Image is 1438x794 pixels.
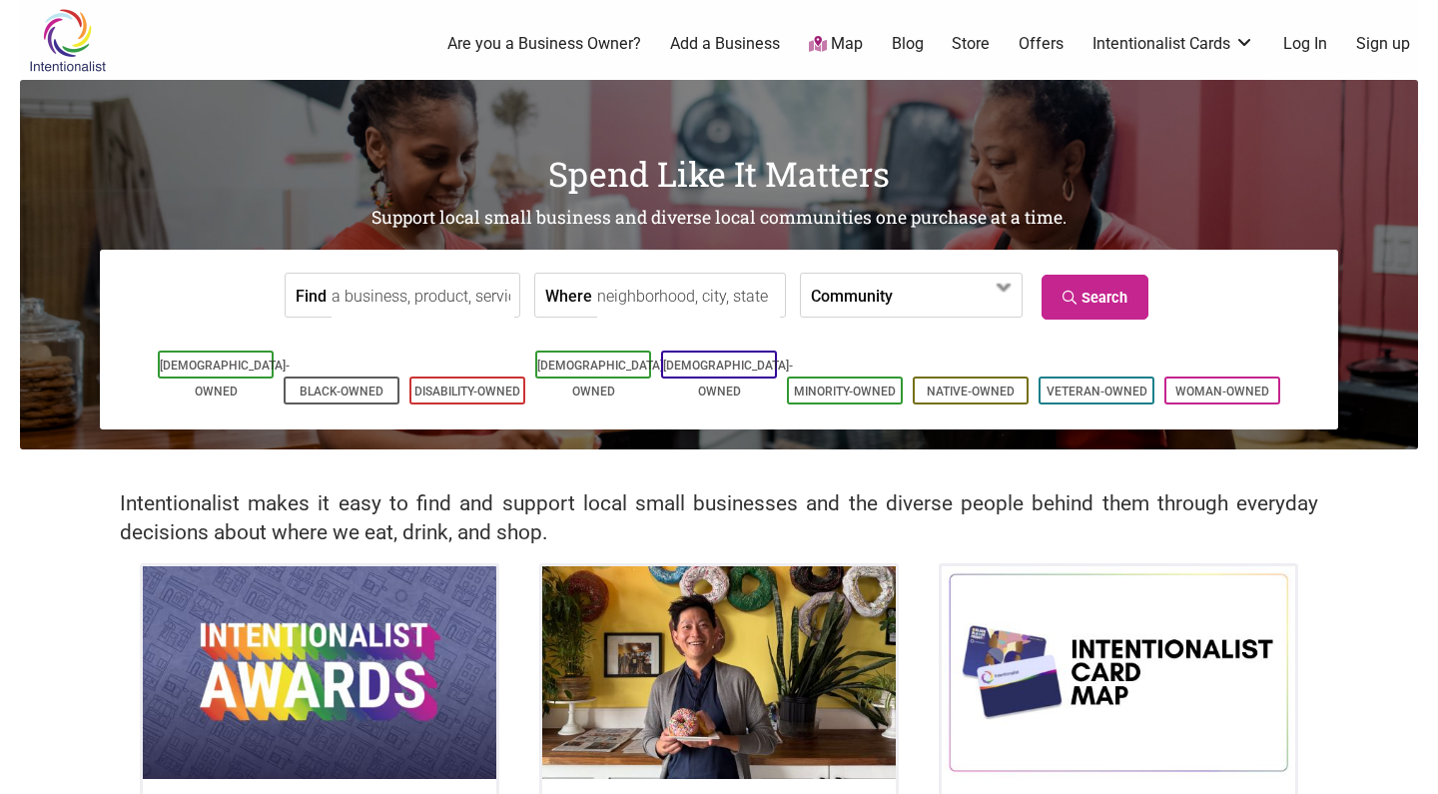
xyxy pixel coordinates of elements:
img: Intentionalist Awards [143,566,496,778]
h1: Spend Like It Matters [20,150,1418,198]
img: Intentionalist Card Map [942,566,1295,778]
a: Intentionalist Cards [1092,33,1254,55]
h2: Support local small business and diverse local communities one purchase at a time. [20,206,1418,231]
a: Black-Owned [300,385,383,398]
a: Store [952,33,990,55]
a: Log In [1283,33,1327,55]
a: [DEMOGRAPHIC_DATA]-Owned [160,359,290,398]
img: King Donuts - Hong Chhuor [542,566,896,778]
a: Woman-Owned [1175,385,1269,398]
a: Are you a Business Owner? [447,33,641,55]
input: a business, product, service [332,274,514,319]
a: [DEMOGRAPHIC_DATA]-Owned [537,359,667,398]
input: neighborhood, city, state [597,274,780,319]
label: Find [296,274,327,317]
a: Blog [892,33,924,55]
a: Native-Owned [927,385,1015,398]
a: Veteran-Owned [1047,385,1147,398]
a: [DEMOGRAPHIC_DATA]-Owned [663,359,793,398]
a: Sign up [1356,33,1410,55]
a: Disability-Owned [414,385,520,398]
h2: Intentionalist makes it easy to find and support local small businesses and the diverse people be... [120,489,1318,547]
a: Offers [1019,33,1064,55]
img: Intentionalist [20,8,115,73]
a: Map [809,33,863,56]
a: Add a Business [670,33,780,55]
label: Where [545,274,592,317]
label: Community [811,274,893,317]
a: Minority-Owned [794,385,896,398]
a: Search [1042,275,1148,320]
